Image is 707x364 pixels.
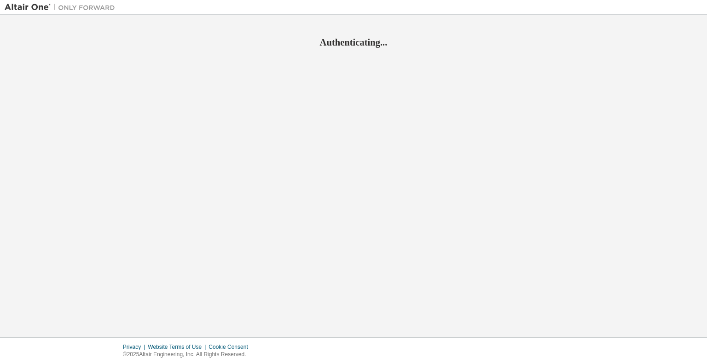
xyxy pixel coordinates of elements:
[123,343,148,351] div: Privacy
[5,3,120,12] img: Altair One
[123,351,254,358] p: © 2025 Altair Engineering, Inc. All Rights Reserved.
[209,343,253,351] div: Cookie Consent
[5,36,702,48] h2: Authenticating...
[148,343,209,351] div: Website Terms of Use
